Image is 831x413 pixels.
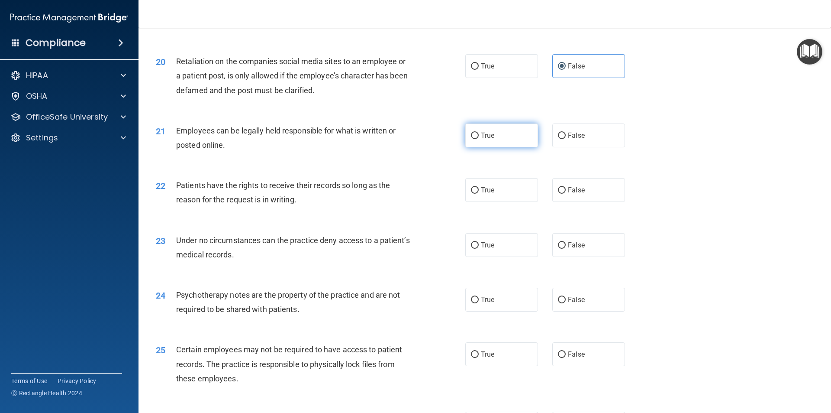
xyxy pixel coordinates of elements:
span: Under no circumstances can the practice deny access to a patient’s medical records. [176,236,410,259]
input: True [471,242,479,249]
input: True [471,351,479,358]
a: OSHA [10,91,126,101]
input: False [558,63,566,70]
span: True [481,131,494,140]
span: 20 [156,57,165,67]
span: 24 [156,290,165,301]
input: False [558,351,566,358]
span: 21 [156,126,165,137]
p: OfficeSafe University [26,112,108,122]
span: Patients have the rights to receive their records so long as the reason for the request is in wri... [176,181,390,204]
a: HIPAA [10,70,126,81]
p: Settings [26,133,58,143]
span: Retaliation on the companies social media sites to an employee or a patient post, is only allowed... [176,57,408,94]
span: False [568,62,585,70]
span: Psychotherapy notes are the property of the practice and are not required to be shared with patie... [176,290,400,314]
button: Open Resource Center [797,39,822,65]
span: True [481,241,494,249]
iframe: Drift Widget Chat Controller [788,353,821,386]
a: Privacy Policy [58,377,97,385]
span: True [481,186,494,194]
span: 25 [156,345,165,355]
p: HIPAA [26,70,48,81]
input: False [558,133,566,139]
input: True [471,297,479,303]
span: 23 [156,236,165,246]
span: False [568,241,585,249]
span: True [481,350,494,358]
span: 22 [156,181,165,191]
span: True [481,62,494,70]
img: PMB logo [10,9,128,26]
span: Ⓒ Rectangle Health 2024 [11,389,82,397]
input: False [558,297,566,303]
span: Employees can be legally held responsible for what is written or posted online. [176,126,396,150]
a: Settings [10,133,126,143]
span: Certain employees may not be required to have access to patient records. The practice is responsi... [176,345,402,383]
input: True [471,187,479,194]
a: Terms of Use [11,377,47,385]
span: True [481,296,494,304]
input: False [558,242,566,249]
span: False [568,296,585,304]
p: OSHA [26,91,48,101]
a: OfficeSafe University [10,112,126,122]
span: False [568,350,585,358]
span: False [568,186,585,194]
input: True [471,63,479,70]
input: True [471,133,479,139]
h4: Compliance [26,37,86,49]
span: False [568,131,585,140]
input: False [558,187,566,194]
